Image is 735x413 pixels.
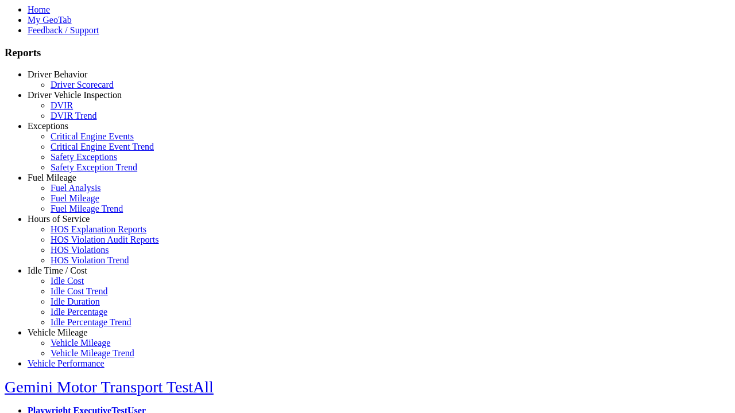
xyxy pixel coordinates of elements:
a: Idle Cost Trend [51,286,108,296]
a: HOS Violation Audit Reports [51,235,159,244]
a: Exceptions [28,121,68,131]
a: Hours of Service [28,214,90,224]
a: Idle Duration [51,297,100,306]
a: HOS Explanation Reports [51,224,146,234]
a: Safety Exception Trend [51,162,137,172]
a: Home [28,5,50,14]
a: Safety Exceptions [51,152,117,162]
a: HOS Violations [51,245,109,255]
a: Fuel Mileage Trend [51,204,123,213]
a: Driver Vehicle Inspection [28,90,122,100]
a: Critical Engine Event Trend [51,142,154,151]
a: Fuel Analysis [51,183,101,193]
a: Vehicle Mileage [28,328,87,337]
a: My GeoTab [28,15,72,25]
a: Fuel Mileage [51,193,99,203]
a: Vehicle Mileage Trend [51,348,134,358]
h3: Reports [5,46,730,59]
a: Vehicle Mileage [51,338,110,348]
a: Gemini Motor Transport TestAll [5,378,214,396]
a: Driver Scorecard [51,80,114,89]
a: DVIR [51,100,73,110]
a: Idle Time / Cost [28,266,87,275]
a: Driver Behavior [28,69,87,79]
a: Vehicle Performance [28,359,105,368]
a: DVIR Trend [51,111,96,120]
a: Feedback / Support [28,25,99,35]
a: Idle Percentage Trend [51,317,131,327]
a: Idle Percentage [51,307,107,317]
a: Critical Engine Events [51,131,134,141]
a: Idle Cost [51,276,84,286]
a: HOS Violation Trend [51,255,129,265]
a: Fuel Mileage [28,173,76,182]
